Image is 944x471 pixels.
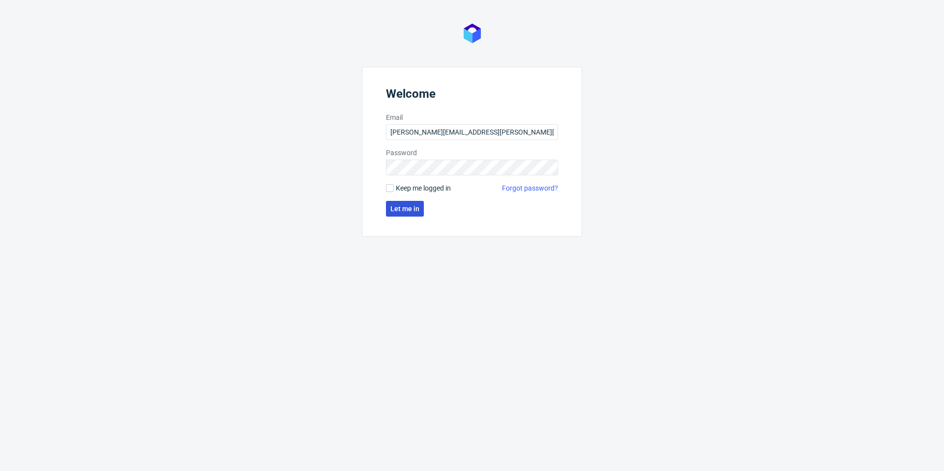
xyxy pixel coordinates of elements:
button: Let me in [386,201,424,217]
label: Email [386,112,558,122]
header: Welcome [386,87,558,105]
input: you@youremail.com [386,124,558,140]
a: Forgot password? [502,183,558,193]
label: Password [386,148,558,158]
span: Keep me logged in [396,183,451,193]
span: Let me in [390,205,419,212]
